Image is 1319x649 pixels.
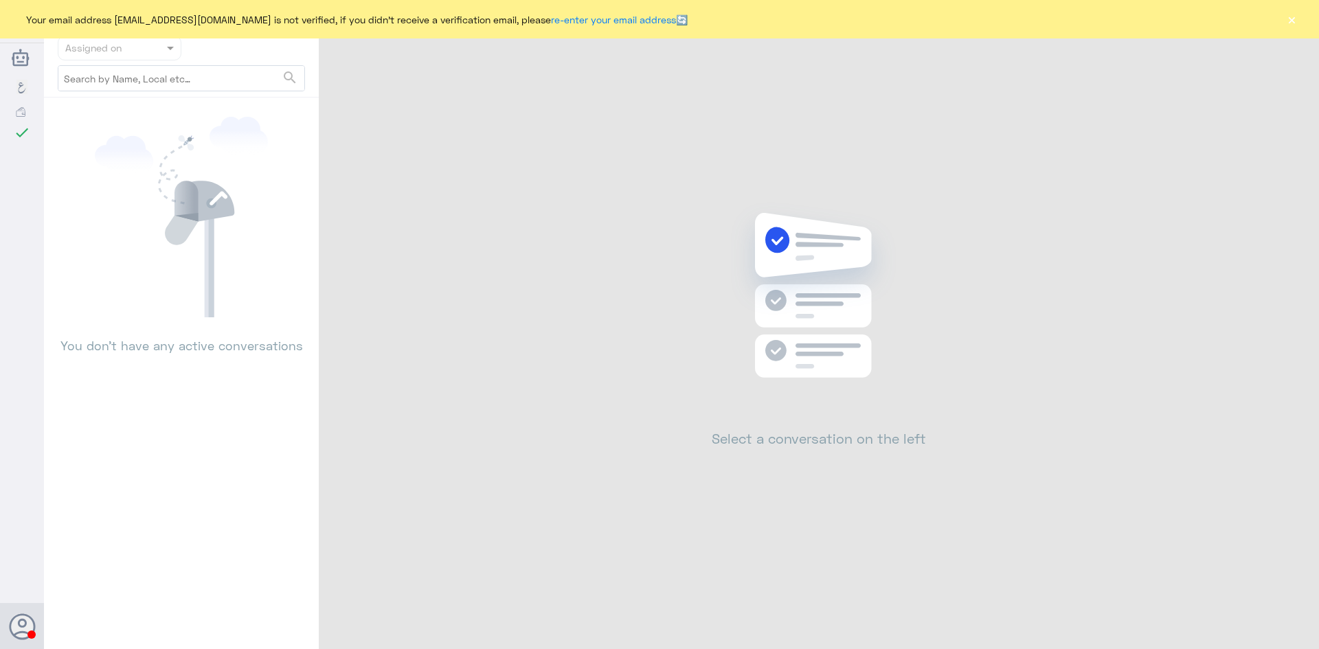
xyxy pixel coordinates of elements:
[282,67,298,89] button: search
[551,14,676,25] a: re-enter your email address
[58,317,305,355] p: You don’t have any active conversations
[9,613,35,639] button: Avatar
[26,12,688,27] span: Your email address [EMAIL_ADDRESS][DOMAIN_NAME] is not verified, if you didn't receive a verifica...
[58,66,304,91] input: Search by Name, Local etc…
[712,430,926,446] h2: Select a conversation on the left
[1285,12,1298,26] button: ×
[282,69,298,86] span: search
[14,124,30,141] i: check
